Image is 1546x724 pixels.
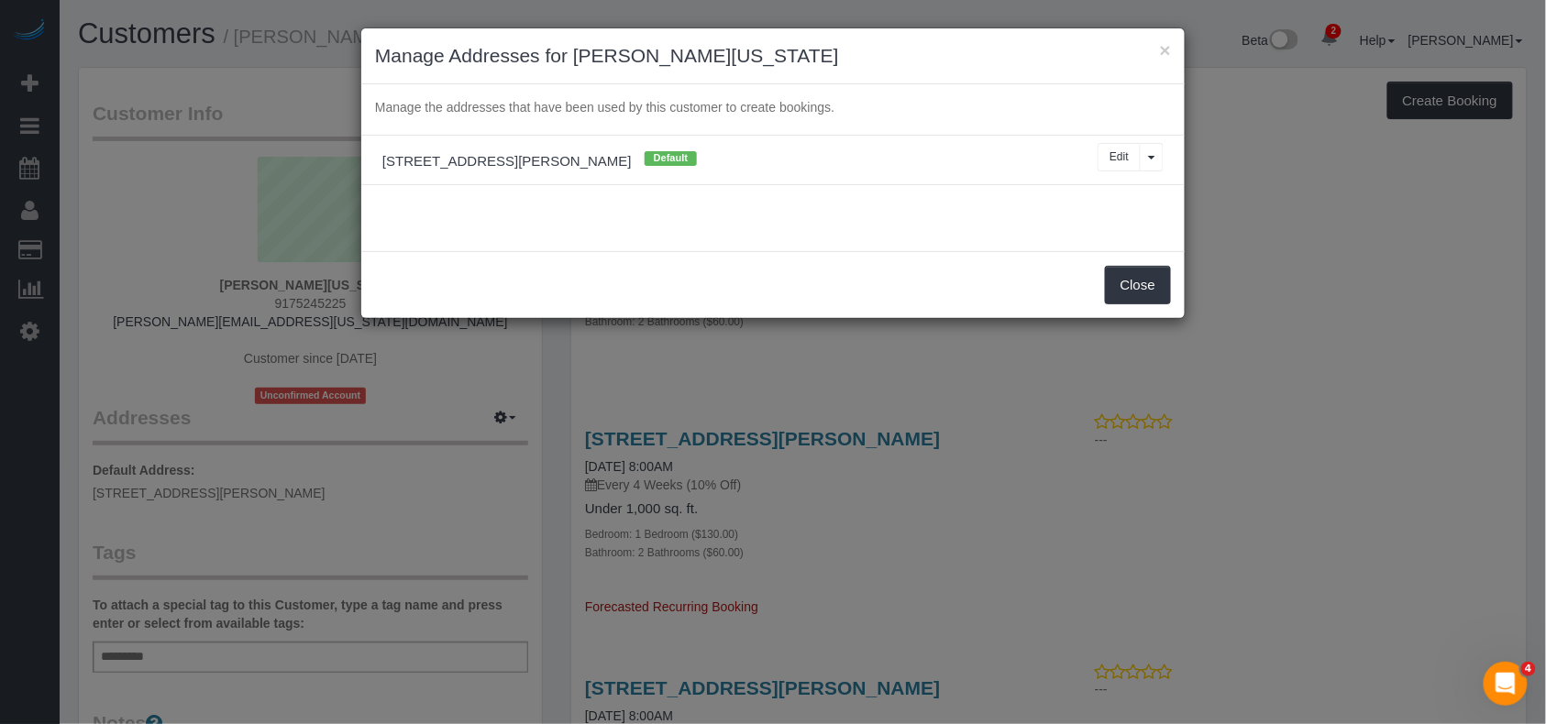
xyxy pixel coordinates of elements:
span: 4 [1521,662,1536,676]
h4: [STREET_ADDRESS][PERSON_NAME] [369,151,976,170]
sui-modal: Manage Addresses for Alicia Washington [361,28,1185,318]
button: × [1160,40,1171,60]
span: Default [645,151,697,166]
h3: Manage Addresses for [PERSON_NAME][US_STATE] [375,42,1171,70]
p: Manage the addresses that have been used by this customer to create bookings. [375,98,1171,116]
iframe: Intercom live chat [1484,662,1528,706]
button: Close [1105,266,1171,304]
button: Edit [1098,143,1141,171]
